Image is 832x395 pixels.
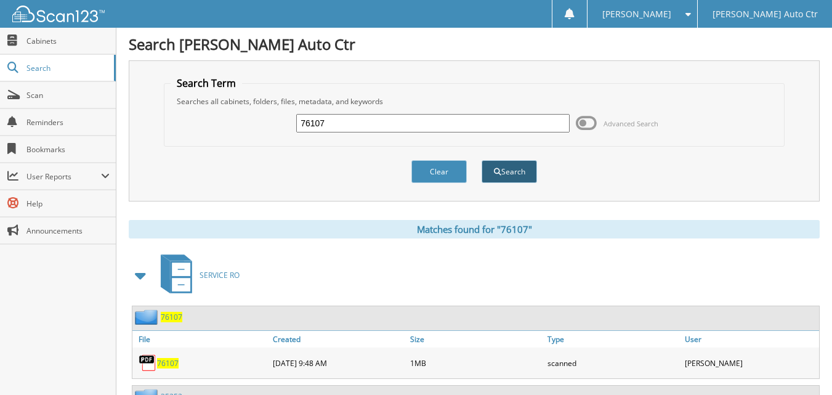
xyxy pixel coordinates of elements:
span: Announcements [26,226,110,236]
a: 76107 [161,312,182,322]
div: scanned [544,351,682,375]
span: Advanced Search [604,119,658,128]
a: User [682,331,819,348]
span: [PERSON_NAME] [602,10,671,18]
span: Bookmarks [26,144,110,155]
img: folder2.png [135,309,161,325]
a: Size [407,331,544,348]
span: Reminders [26,117,110,128]
h1: Search [PERSON_NAME] Auto Ctr [129,34,820,54]
img: scan123-logo-white.svg [12,6,105,22]
a: SERVICE RO [153,251,240,299]
div: Searches all cabinets, folders, files, metadata, and keywords [171,96,778,107]
iframe: Chat Widget [770,336,832,395]
span: Scan [26,90,110,100]
span: Search [26,63,108,73]
a: File [132,331,270,348]
span: [PERSON_NAME] Auto Ctr [713,10,818,18]
a: Created [270,331,407,348]
img: PDF.png [139,354,157,372]
span: Help [26,198,110,209]
div: [PERSON_NAME] [682,351,819,375]
span: User Reports [26,171,101,182]
div: 1MB [407,351,544,375]
div: Matches found for "76107" [129,220,820,238]
span: Cabinets [26,36,110,46]
a: Type [544,331,682,348]
a: 76107 [157,358,179,369]
span: SERVICE RO [200,270,240,280]
button: Clear [411,160,467,183]
legend: Search Term [171,76,242,90]
button: Search [482,160,537,183]
div: [DATE] 9:48 AM [270,351,407,375]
